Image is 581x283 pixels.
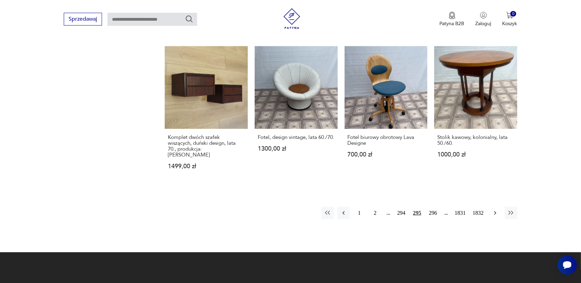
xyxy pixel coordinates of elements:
[502,12,517,27] button: 0Koszyk
[185,15,193,23] button: Szukaj
[502,20,517,27] p: Koszyk
[168,134,245,158] h3: Komplet dwóch szafek wiszących, duński design, lata 70., produkcja: [PERSON_NAME]
[64,17,102,22] a: Sprzedawaj
[440,20,465,27] p: Patyna B2B
[411,207,424,219] button: 295
[506,12,513,19] img: Ikona koszyka
[476,12,491,27] button: Zaloguj
[434,46,517,183] a: Stolik kawowy, kolonialny, lata 50./60.Stolik kawowy, kolonialny, lata 50./60.1000,00 zł
[440,12,465,27] a: Ikona medaluPatyna B2B
[165,46,248,183] a: Komplet dwóch szafek wiszących, duński design, lata 70., produkcja: DaniaKomplet dwóch szafek wis...
[258,134,335,140] h3: Fotel, design vintage, lata 60./70.
[510,11,516,17] div: 0
[64,13,102,26] button: Sprzedawaj
[440,12,465,27] button: Patyna B2B
[558,255,577,275] iframe: Smartsupp widget button
[471,207,486,219] button: 1832
[453,207,468,219] button: 1831
[437,152,514,158] p: 1000,00 zł
[345,46,428,183] a: Fotel biurowy obrotowy Lava DesigneFotel biurowy obrotowy Lava Designe700,00 zł
[437,134,514,146] h3: Stolik kawowy, kolonialny, lata 50./60.
[348,152,425,158] p: 700,00 zł
[395,207,408,219] button: 294
[369,207,381,219] button: 2
[476,20,491,27] p: Zaloguj
[258,146,335,152] p: 1300,00 zł
[353,207,366,219] button: 1
[255,46,338,183] a: Fotel, design vintage, lata 60./70.Fotel, design vintage, lata 60./70.1300,00 zł
[168,163,245,169] p: 1499,00 zł
[282,8,302,29] img: Patyna - sklep z meblami i dekoracjami vintage
[449,12,456,19] img: Ikona medalu
[480,12,487,19] img: Ikonka użytkownika
[427,207,439,219] button: 296
[348,134,425,146] h3: Fotel biurowy obrotowy Lava Designe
